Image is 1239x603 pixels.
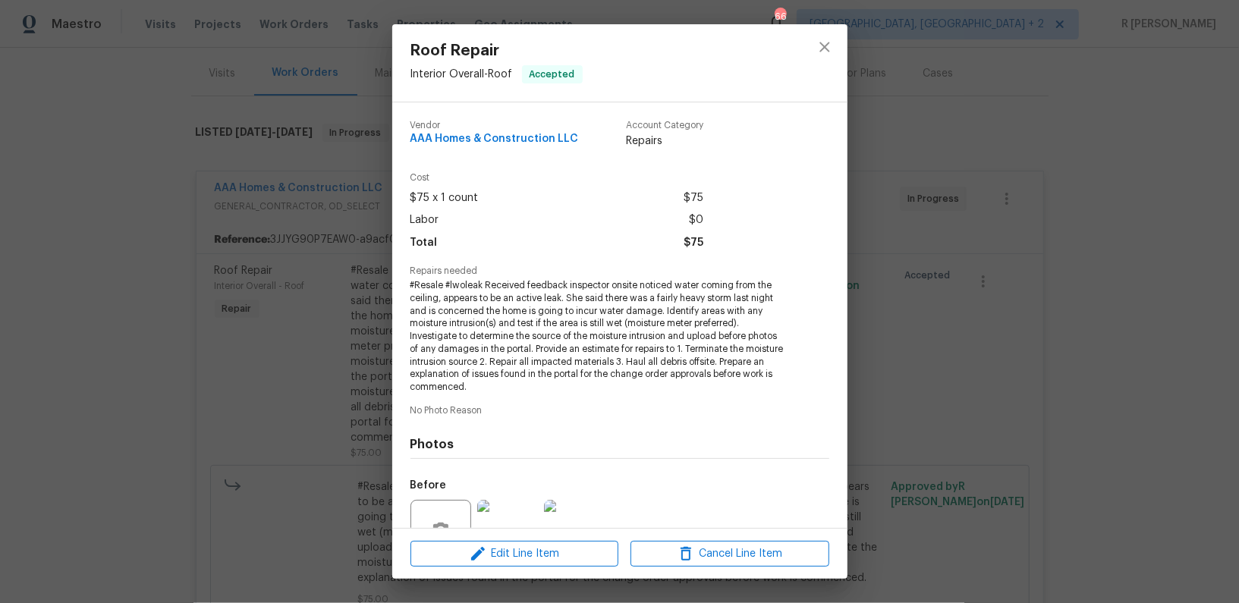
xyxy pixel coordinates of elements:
span: Edit Line Item [415,545,614,564]
span: Repairs [626,133,703,149]
span: AAA Homes & Construction LLC [410,133,579,145]
span: $75 [684,187,703,209]
span: Repairs needed [410,266,829,276]
span: $75 [684,232,703,254]
span: Vendor [410,121,579,130]
button: Cancel Line Item [631,541,829,567]
span: No Photo Reason [410,406,829,416]
h5: Before [410,480,447,491]
span: Accepted [524,67,581,82]
button: close [807,29,843,65]
span: #Resale #lwoleak Received feedback inspector onsite noticed water coming from the ceiling, appear... [410,279,788,394]
div: 66 [775,9,785,24]
span: Cost [410,173,703,183]
h4: Photos [410,437,829,452]
span: Labor [410,209,439,231]
span: $0 [689,209,703,231]
span: Interior Overall - Roof [410,69,513,80]
span: Cancel Line Item [635,545,825,564]
span: Account Category [626,121,703,130]
span: $75 x 1 count [410,187,479,209]
span: Roof Repair [410,42,583,59]
button: Edit Line Item [410,541,618,567]
span: Total [410,232,438,254]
